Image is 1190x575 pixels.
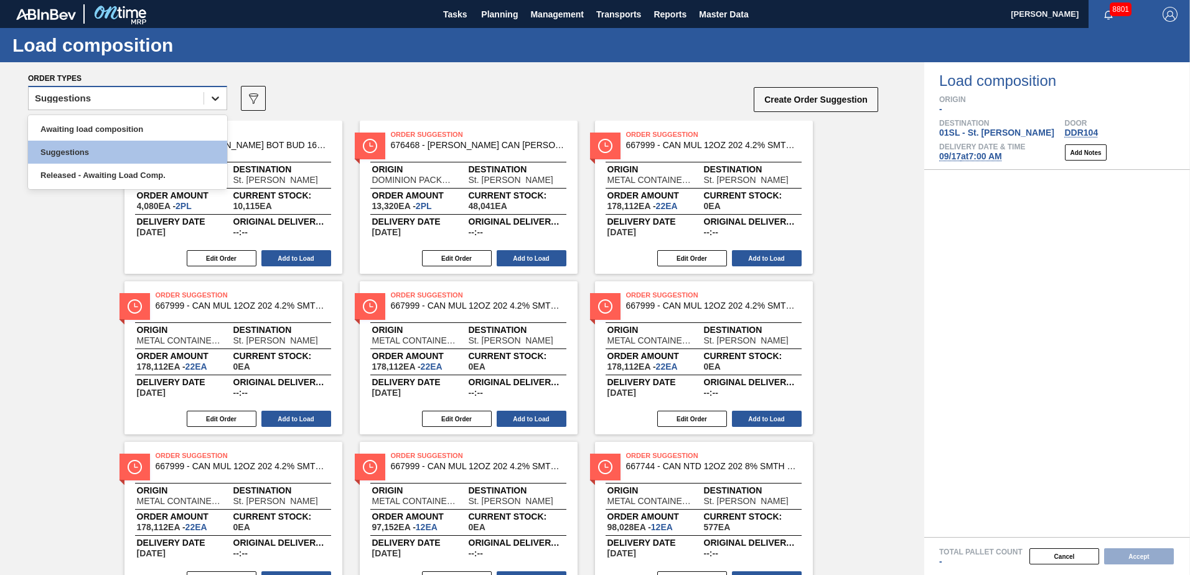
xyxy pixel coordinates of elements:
[128,460,142,474] img: status
[233,523,250,531] span: ,0,EA,
[372,336,456,345] span: METAL CONTAINER CORPORATION
[704,388,718,397] span: --:--
[261,250,331,266] button: Add to Load
[939,73,1190,88] span: Load composition
[372,202,432,210] span: 13,320EA-2PL
[372,378,469,386] span: Delivery Date
[704,487,800,494] span: Destination
[12,38,233,52] h1: Load composition
[607,326,704,334] span: Origin
[469,487,565,494] span: Destination
[704,362,721,371] span: ,0,EA,
[28,74,82,83] span: Order types
[469,549,483,558] span: --:--
[607,378,704,386] span: Delivery Date
[233,539,330,546] span: Original delivery time
[469,352,565,360] span: Current Stock:
[233,175,318,184] span: St. Louis Brewery
[176,201,192,211] span: 2,PL
[137,378,233,386] span: Delivery Date
[607,497,691,505] span: METAL CONTAINER CORPORATION
[416,201,432,211] span: 2,PL
[372,175,456,184] span: DOMINION PACKAGING, INC.
[626,289,800,301] span: Order Suggestion
[372,388,401,397] span: 09/17/2025
[530,7,584,22] span: Management
[372,497,456,505] span: METAL CONTAINER CORPORATION
[233,166,330,173] span: Destination
[233,336,318,345] span: St. Louis Brewery
[137,326,233,334] span: Origin
[233,378,330,386] span: Original delivery time
[469,218,565,225] span: Original delivery time
[939,119,1065,127] span: Destination
[656,201,678,211] span: 22,EA
[372,362,443,371] span: 178,112EA-22EA
[469,336,553,345] span: St. Louis Brewery
[607,352,704,360] span: Order amount
[497,250,566,266] button: Add to Load
[657,411,727,427] button: Edit Order
[233,326,330,334] span: Destination
[233,497,318,505] span: St. Louis Brewery
[598,139,612,153] img: status
[654,7,686,22] span: Reports
[704,202,721,210] span: ,0,EA,
[137,388,166,397] span: 09/17/2025
[28,164,227,187] div: Released - Awaiting Load Comp.
[391,141,565,150] span: 676468 - CARR CAN BUD 12OZ CAN PK 12/12 CAN 0922
[137,523,207,531] span: 178,112EA-22EA
[372,549,401,558] span: 09/17/2025
[391,289,565,301] span: Order Suggestion
[233,549,248,558] span: --:--
[704,175,789,184] span: St. Louis Brewery
[732,250,802,266] button: Add to Load
[372,166,469,173] span: Origin
[156,449,330,462] span: Order Suggestion
[35,94,91,103] div: Suggestions
[469,166,565,173] span: Destination
[363,460,377,474] img: status
[360,121,578,274] span: statusOrder Suggestion676468 - [PERSON_NAME] CAN [PERSON_NAME] 12OZ CAN PK 12/12 CAN 0922OriginDO...
[391,301,565,311] span: 667999 - CAN MUL 12OZ 202 4.2% SMTH 0220 SLEEK BE
[704,497,789,505] span: St. Louis Brewery
[187,411,256,427] button: Edit Order
[233,218,330,225] span: Original delivery time
[469,175,553,184] span: St. Louis Brewery
[598,299,612,314] img: status
[156,462,330,471] span: 667999 - CAN MUL 12OZ 202 4.2% SMTH 0220 SLEEK BE
[481,7,518,22] span: Planning
[469,326,565,334] span: Destination
[156,289,330,301] span: Order Suggestion
[607,388,636,397] span: 09/17/2025
[704,539,800,546] span: Original delivery time
[372,192,469,199] span: Order amount
[704,326,800,334] span: Destination
[607,166,704,173] span: Origin
[607,336,691,345] span: METAL CONTAINER CORPORATION
[137,352,233,360] span: Order amount
[469,539,565,546] span: Original delivery time
[607,202,678,210] span: 178,112EA-22EA
[469,202,507,210] span: ,48,041,EA,
[391,449,565,462] span: Order Suggestion
[754,87,878,112] button: Create Order Suggestion
[704,228,718,236] span: --:--
[607,487,704,494] span: Origin
[360,281,578,434] span: statusOrder Suggestion667999 - CAN MUL 12OZ 202 4.2% SMTH 0220 SLEEK BEOriginMETAL CONTAINER CORP...
[626,141,800,150] span: 667999 - CAN MUL 12OZ 202 4.2% SMTH 0220 SLEEK BE
[372,352,469,360] span: Order amount
[626,301,800,311] span: 667999 - CAN MUL 12OZ 202 4.2% SMTH 0220 SLEEK BE
[626,462,800,471] span: 667744 - CAN NTD 12OZ 202 8% SMTH 0919 GEN BEER S
[137,513,233,520] span: Order amount
[156,128,330,141] span: Order Suggestion
[233,362,250,371] span: ,0,EA,
[607,362,678,371] span: 178,112EA-22EA
[233,388,248,397] span: --:--
[137,192,233,199] span: Order amount
[939,104,942,114] span: -
[704,166,800,173] span: Destination
[939,151,1002,161] span: 09/17 at 7:00 AM
[607,228,636,236] span: 09/17/2025
[372,539,469,546] span: Delivery Date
